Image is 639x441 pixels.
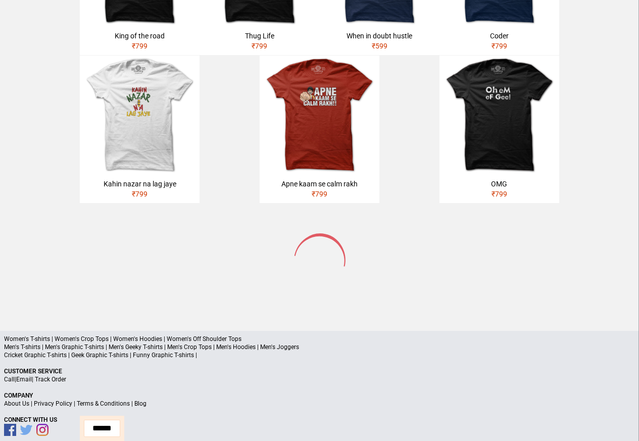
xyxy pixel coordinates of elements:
[4,367,635,375] p: Customer Service
[34,400,72,407] a: Privacy Policy
[132,42,148,50] span: ₹ 799
[439,56,559,204] a: OMG₹799
[491,190,507,198] span: ₹ 799
[132,190,148,198] span: ₹ 799
[4,375,635,383] p: | |
[4,400,635,408] p: | | |
[252,42,267,50] span: ₹ 799
[16,376,32,383] a: Email
[77,400,130,407] a: Terms & Conditions
[80,56,200,175] img: kahin-nazar-na-lag-jaye.jpg
[4,376,15,383] a: Call
[372,42,387,50] span: ₹ 599
[134,400,146,407] a: Blog
[204,31,315,41] div: Thug Life
[439,56,559,175] img: omg.jpg
[260,56,379,204] a: Apne kaam se calm rakh₹799
[80,56,200,204] a: Kahin nazar na lag jaye₹799
[4,400,29,407] a: About Us
[4,416,635,424] p: Connect With Us
[264,179,375,189] div: Apne kaam se calm rakh
[35,376,66,383] a: Track Order
[4,351,635,359] p: Cricket Graphic T-shirts | Geek Graphic T-shirts | Funny Graphic T-shirts |
[4,391,635,400] p: Company
[324,31,435,41] div: When in doubt hustle
[444,31,555,41] div: Coder
[4,343,635,351] p: Men's T-shirts | Men's Graphic T-shirts | Men's Geeky T-shirts | Men's Crop Tops | Men's Hoodies ...
[312,190,327,198] span: ₹ 799
[260,56,379,175] img: APNE-KAAM-SE-CALM.jpg
[84,179,195,189] div: Kahin nazar na lag jaye
[84,31,195,41] div: King of the road
[491,42,507,50] span: ₹ 799
[444,179,555,189] div: OMG
[4,335,635,343] p: Women's T-shirts | Women's Crop Tops | Women's Hoodies | Women's Off Shoulder Tops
